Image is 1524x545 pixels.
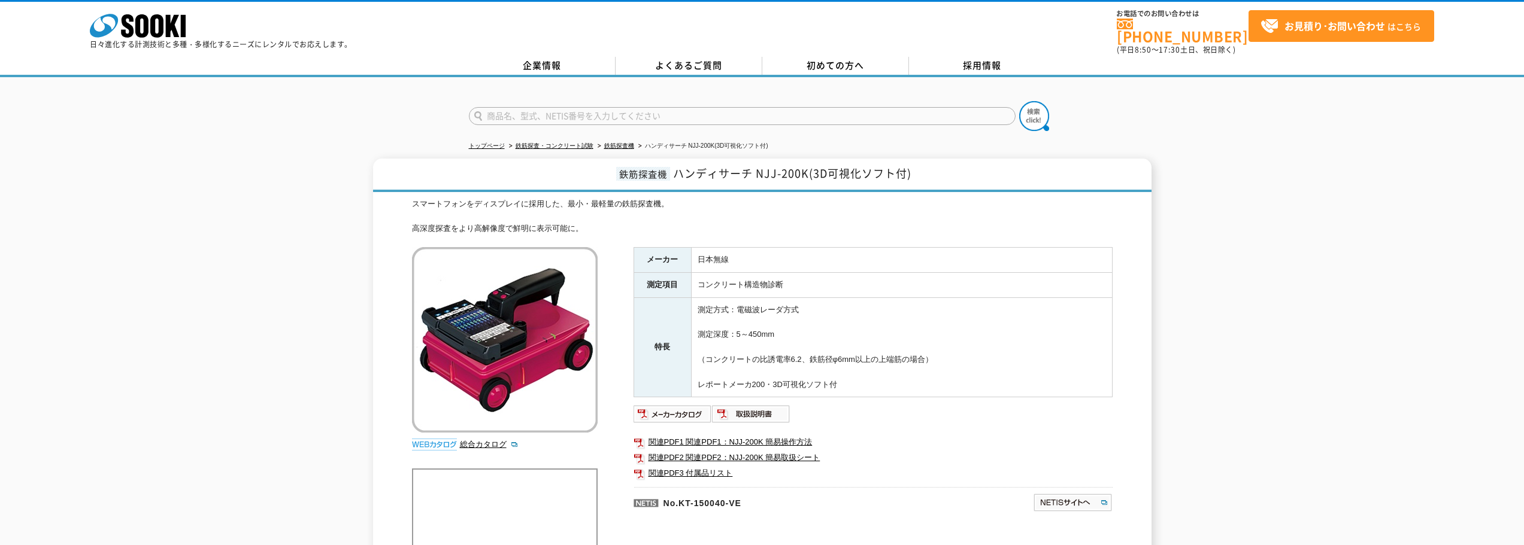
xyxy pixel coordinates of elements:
[1135,44,1152,55] span: 8:50
[634,465,1113,481] a: 関連PDF3 付属品リスト
[634,487,917,516] p: No.KT-150040-VE
[412,247,598,433] img: ハンディサーチ NJJ-200K(3D可視化ソフト付)
[691,273,1112,298] td: コンクリート構造物診断
[712,404,790,424] img: 取扱説明書
[1019,101,1049,131] img: btn_search.png
[1117,19,1249,43] a: [PHONE_NUMBER]
[673,165,911,181] span: ハンディサーチ NJJ-200K(3D可視化ソフト付)
[634,297,691,397] th: 特長
[460,440,519,449] a: 総合カタログ
[616,57,762,75] a: よくあるご質問
[469,142,505,149] a: トップページ
[634,450,1113,465] a: 関連PDF2 関連PDF2：NJJ-200K 簡易取扱シート
[412,198,1113,235] div: スマートフォンをディスプレイに採用した、最小・最軽量の鉄筋探査機。 高深度探査をより高解像度で鮮明に表示可能に。
[909,57,1056,75] a: 採用情報
[712,413,790,422] a: 取扱説明書
[616,167,670,181] span: 鉄筋探査機
[634,413,712,422] a: メーカーカタログ
[634,434,1113,450] a: 関連PDF1 関連PDF1：NJJ-200K 簡易操作方法
[516,142,593,149] a: 鉄筋探査・コンクリート試験
[691,248,1112,273] td: 日本無線
[762,57,909,75] a: 初めての方へ
[1033,493,1113,512] img: NETISサイトへ
[1249,10,1434,42] a: お見積り･お問い合わせはこちら
[1117,10,1249,17] span: お電話でのお問い合わせは
[634,273,691,298] th: 測定項目
[469,57,616,75] a: 企業情報
[1117,44,1235,55] span: (平日 ～ 土日、祝日除く)
[807,59,864,72] span: 初めての方へ
[469,107,1016,125] input: 商品名、型式、NETIS番号を入力してください
[412,439,457,450] img: webカタログ
[634,248,691,273] th: メーカー
[691,297,1112,397] td: 測定方式：電磁波レーダ方式 測定深度：5～450mm （コンクリートの比誘電率6.2、鉄筋径φ6mm以上の上端筋の場合） レポートメーカ200・3D可視化ソフト付
[1284,19,1385,33] strong: お見積り･お問い合わせ
[90,41,352,48] p: 日々進化する計測技術と多種・多様化するニーズにレンタルでお応えします。
[604,142,634,149] a: 鉄筋探査機
[1261,17,1421,35] span: はこちら
[636,140,768,153] li: ハンディサーチ NJJ-200K(3D可視化ソフト付)
[634,404,712,424] img: メーカーカタログ
[1159,44,1180,55] span: 17:30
